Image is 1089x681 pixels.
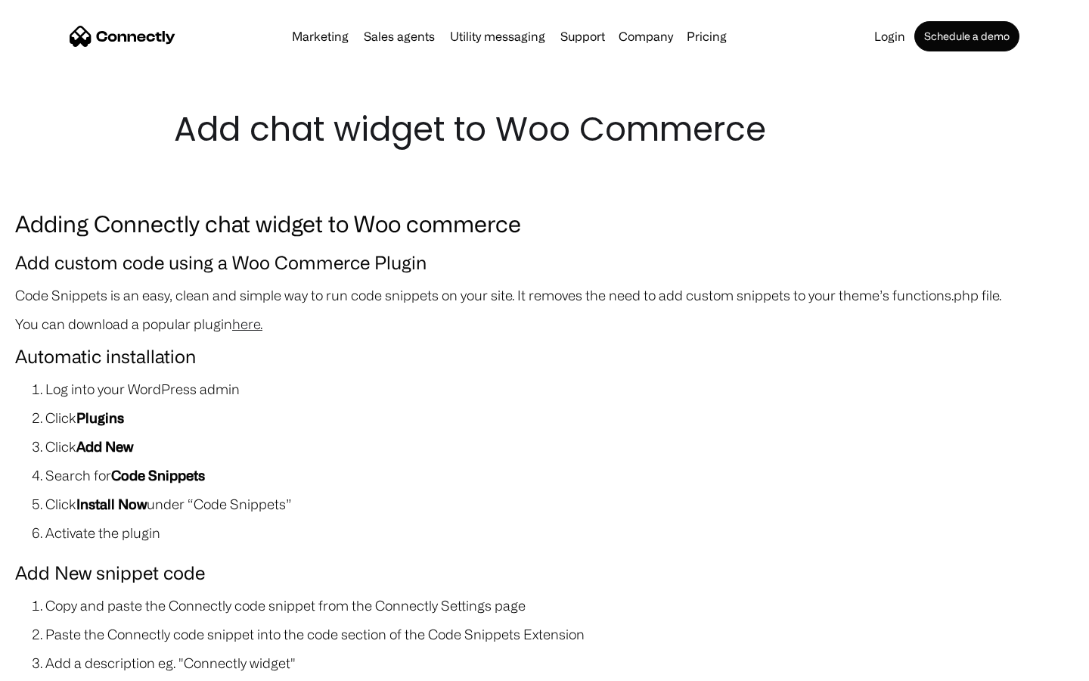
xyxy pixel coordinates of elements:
[45,465,1074,486] li: Search for
[45,436,1074,457] li: Click
[76,410,124,425] strong: Plugins
[232,316,262,331] a: here.
[174,106,915,153] h1: Add chat widget to Woo Commerce
[15,558,1074,587] h4: Add New snippet code
[15,248,1074,277] h4: Add custom code using a Woo Commerce Plugin
[30,655,91,676] ul: Language list
[15,206,1074,241] h3: Adding Connectly chat widget to Woo commerce
[286,30,355,42] a: Marketing
[45,595,1074,616] li: Copy and paste the Connectly code snippet from the Connectly Settings page
[868,30,911,42] a: Login
[15,655,91,676] aside: Language selected: English
[15,285,1074,306] p: Code Snippets is an easy, clean and simple way to run code snippets on your site. It removes the ...
[76,496,147,512] strong: Install Now
[358,30,441,42] a: Sales agents
[45,407,1074,428] li: Click
[554,30,611,42] a: Support
[15,342,1074,371] h4: Automatic installation
[15,313,1074,334] p: You can download a popular plugin
[681,30,733,42] a: Pricing
[45,522,1074,543] li: Activate the plugin
[45,652,1074,673] li: Add a description eg. "Connectly widget"
[45,493,1074,515] li: Click under “Code Snippets”
[444,30,551,42] a: Utility messaging
[45,623,1074,645] li: Paste the Connectly code snippet into the code section of the Code Snippets Extension
[619,26,673,47] div: Company
[111,468,205,483] strong: Code Snippets
[76,439,133,454] strong: Add New
[45,378,1074,400] li: Log into your WordPress admin
[914,21,1019,51] a: Schedule a demo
